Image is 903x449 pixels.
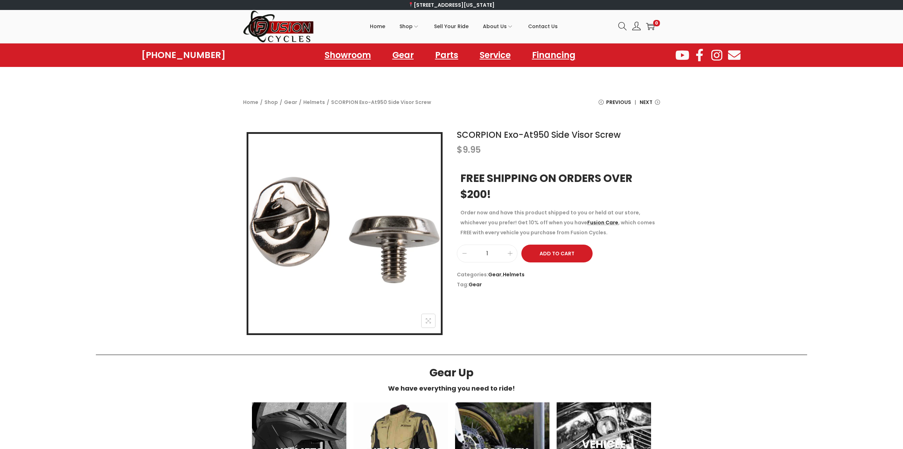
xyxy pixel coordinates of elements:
a: Shop [399,10,420,42]
a: Contact Us [528,10,558,42]
span: / [280,97,282,107]
span: Categories: , [457,270,660,280]
span: Shop [399,17,413,35]
nav: Primary navigation [314,10,613,42]
a: Gear [385,47,421,63]
a: [PHONE_NUMBER] [141,50,226,60]
h3: Gear Up [7,367,896,378]
a: Gear [488,271,501,278]
button: Add to Cart [521,245,593,262]
span: About Us [483,17,507,35]
a: Service [473,47,518,63]
a: Sell Your Ride [434,10,469,42]
a: Helmets [303,99,325,106]
p: Order now and have this product shipped to you or held at our store, whichever you prefer! Get 10... [460,208,656,237]
span: / [260,97,263,107]
input: Product quantity [457,249,517,259]
img: Woostify retina logo [243,10,314,43]
span: Next [640,97,652,107]
h6: We have everything you need to ride! [7,385,896,392]
a: Gear [469,281,482,288]
span: SCORPION Exo-At950 Side Visor Screw [331,97,431,107]
a: [STREET_ADDRESS][US_STATE] [408,1,495,9]
img: 📍 [408,2,413,7]
span: / [327,97,329,107]
a: Parts [428,47,465,63]
span: Contact Us [528,17,558,35]
span: $ [457,144,463,156]
a: Fusion Care [587,219,618,226]
a: Previous [599,97,631,113]
img: SCORPION Exo-At950 Side Visor Screw [248,134,441,326]
span: Sell Your Ride [434,17,469,35]
span: Tag: [457,280,660,289]
span: / [299,97,301,107]
a: Shop [264,99,278,106]
span: Home [370,17,385,35]
h3: FREE SHIPPING ON ORDERS OVER $200! [460,170,656,202]
a: 0 [646,22,655,31]
a: Gear [284,99,297,106]
a: Next [640,97,660,113]
nav: Menu [318,47,583,63]
a: Home [243,99,258,106]
a: Financing [525,47,583,63]
a: Home [370,10,385,42]
a: Helmets [503,271,525,278]
bdi: 9.95 [457,144,481,156]
span: Previous [606,97,631,107]
a: Showroom [318,47,378,63]
a: About Us [483,10,514,42]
